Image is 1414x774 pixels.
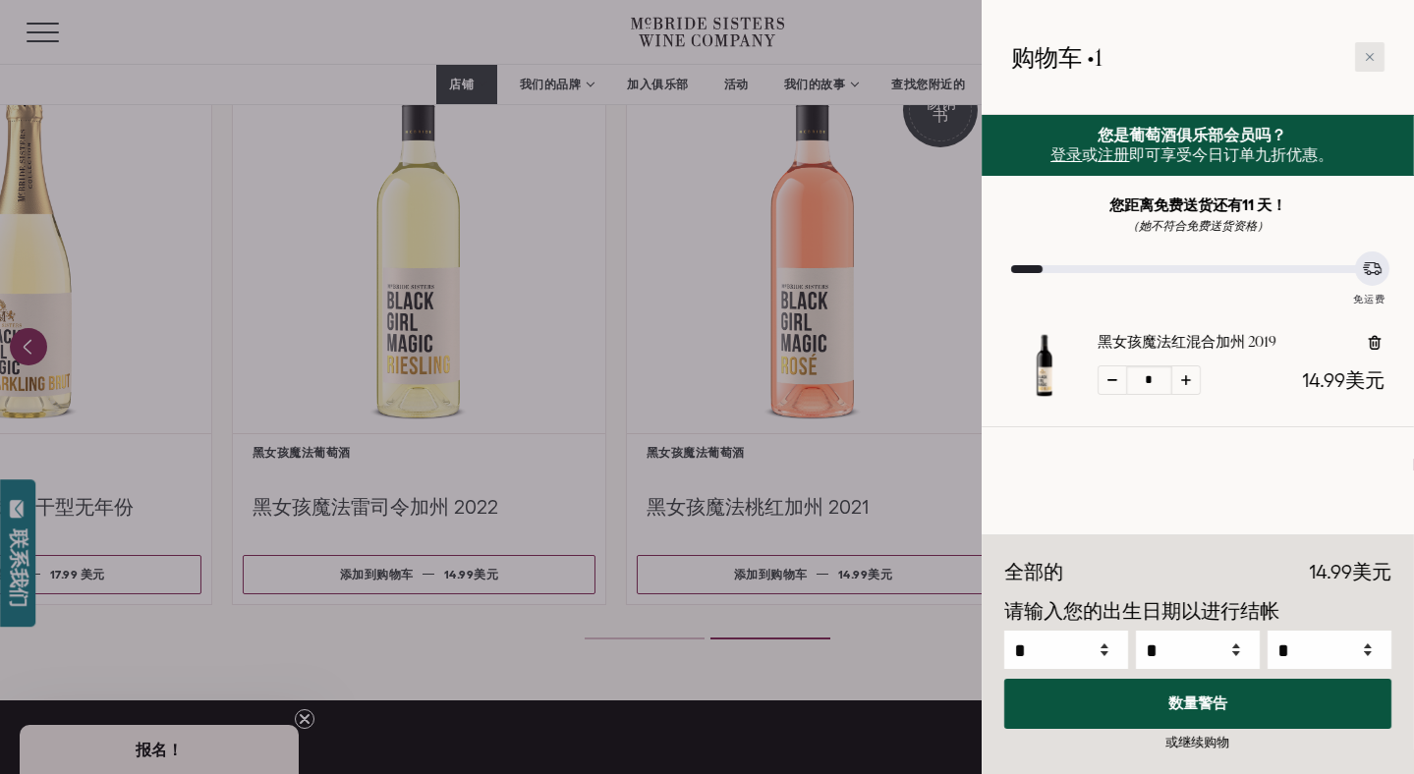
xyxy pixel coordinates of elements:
font: 14.99美元 [1302,369,1385,391]
font: 14.99美元 [1309,561,1391,582]
font: 全部的 [1004,561,1063,582]
font: 即可享受今日订单九折优惠。 [1129,146,1333,163]
font: 您 [1109,196,1124,213]
font: 免运费 [1354,294,1386,304]
a: 黑女孩魔法红混合加州 2019 [1011,381,1078,403]
font: （她不符合免费送货资格） [1127,219,1269,232]
font: 1 [1095,40,1102,73]
a: 登录 [1050,146,1082,163]
font: 购物车 • [1011,40,1095,73]
font: 11 天！ [1242,196,1286,213]
font: 或 [1082,146,1098,163]
a: 黑女孩魔法红混合加州 2019 [1098,332,1276,352]
button: 数量警告 [1004,679,1391,729]
font: 黑女孩魔法红混合加州 2019 [1098,331,1276,352]
font: 您是葡萄酒俱乐部会员吗？ [1098,127,1286,143]
a: 注册 [1098,146,1129,163]
font: 请输入您的出生日期以进行结帐 [1004,600,1279,622]
font: 距离免费送货还有 [1124,196,1242,213]
font: 数量警告 [1168,694,1227,711]
font: 或继续购物 [1165,735,1229,749]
